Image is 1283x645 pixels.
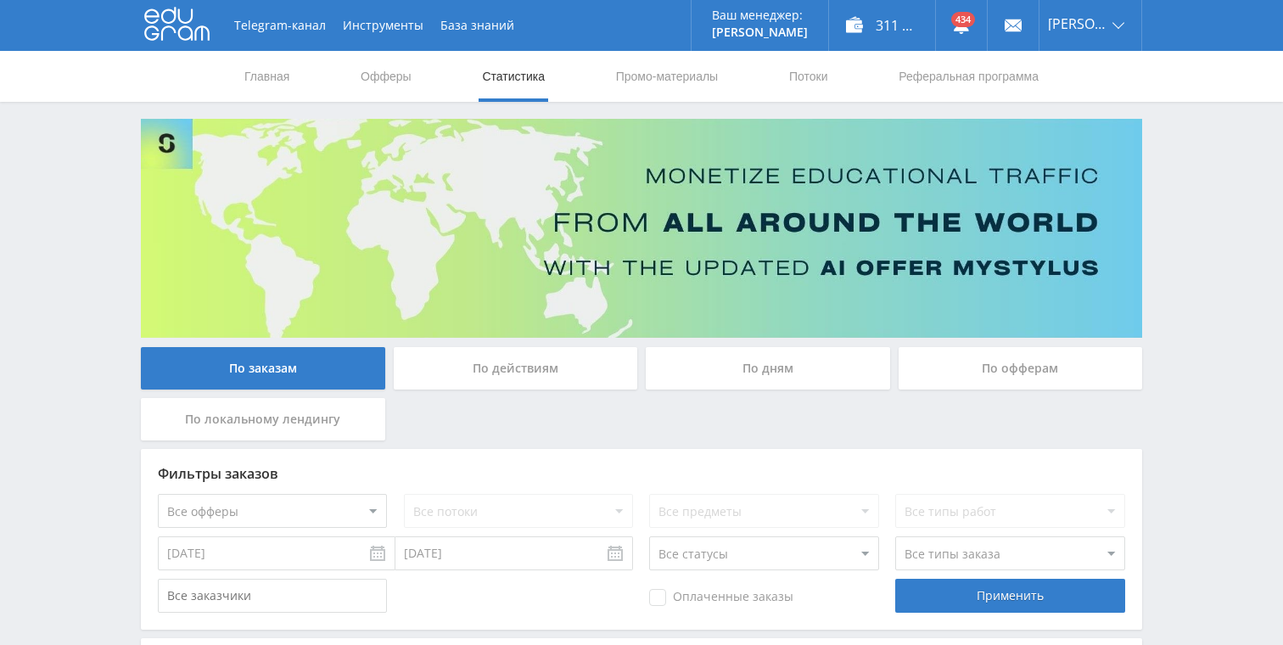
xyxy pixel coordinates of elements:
[614,51,720,102] a: Промо-материалы
[649,589,793,606] span: Оплаченные заказы
[895,579,1124,613] div: Применить
[141,119,1142,338] img: Banner
[1048,17,1107,31] span: [PERSON_NAME]
[646,347,890,390] div: По дням
[712,25,808,39] p: [PERSON_NAME]
[899,347,1143,390] div: По офферам
[243,51,291,102] a: Главная
[480,51,546,102] a: Статистика
[141,398,385,440] div: По локальному лендингу
[897,51,1040,102] a: Реферальная программа
[712,8,808,22] p: Ваш менеджер:
[158,579,387,613] input: Все заказчики
[141,347,385,390] div: По заказам
[158,466,1125,481] div: Фильтры заказов
[394,347,638,390] div: По действиям
[787,51,830,102] a: Потоки
[359,51,413,102] a: Офферы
